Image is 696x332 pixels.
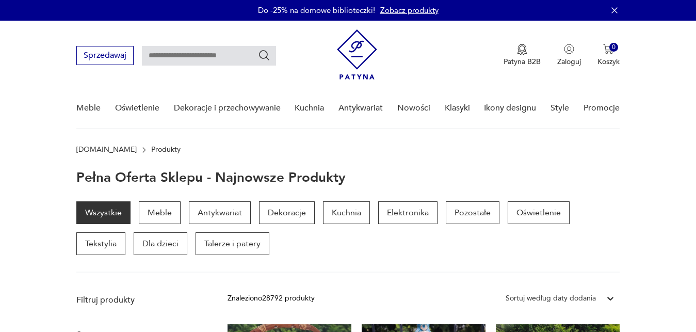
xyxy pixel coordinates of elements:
p: Filtruj produkty [76,294,203,306]
a: Nowości [397,88,430,128]
a: Promocje [584,88,620,128]
a: Tekstylia [76,232,125,255]
a: Elektronika [378,201,438,224]
p: Zaloguj [557,57,581,67]
img: Ikonka użytkownika [564,44,574,54]
a: Sprzedawaj [76,53,134,60]
a: Talerze i patery [196,232,269,255]
a: Dla dzieci [134,232,187,255]
a: Oświetlenie [508,201,570,224]
a: Zobacz produkty [380,5,439,15]
a: Oświetlenie [115,88,159,128]
h1: Pełna oferta sklepu - najnowsze produkty [76,170,346,185]
p: Patyna B2B [504,57,541,67]
img: Ikona medalu [517,44,527,55]
p: Koszyk [597,57,620,67]
a: Ikony designu [484,88,536,128]
a: [DOMAIN_NAME] [76,146,137,154]
button: Patyna B2B [504,44,541,67]
button: Zaloguj [557,44,581,67]
button: Szukaj [258,49,270,61]
a: Meble [76,88,101,128]
div: 0 [609,43,618,52]
a: Ikona medaluPatyna B2B [504,44,541,67]
a: Dekoracje i przechowywanie [174,88,281,128]
a: Meble [139,201,181,224]
a: Antykwariat [338,88,383,128]
a: Pozostałe [446,201,499,224]
p: Do -25% na domowe biblioteczki! [258,5,375,15]
p: Produkty [151,146,181,154]
a: Antykwariat [189,201,251,224]
a: Kuchnia [323,201,370,224]
a: Klasyki [445,88,470,128]
a: Dekoracje [259,201,315,224]
img: Patyna - sklep z meblami i dekoracjami vintage [337,29,377,80]
button: 0Koszyk [597,44,620,67]
img: Ikona koszyka [603,44,613,54]
div: Sortuj według daty dodania [506,293,596,304]
a: Wszystkie [76,201,131,224]
div: Znaleziono 28792 produkty [228,293,315,304]
a: Style [551,88,569,128]
button: Sprzedawaj [76,46,134,65]
a: Kuchnia [295,88,324,128]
